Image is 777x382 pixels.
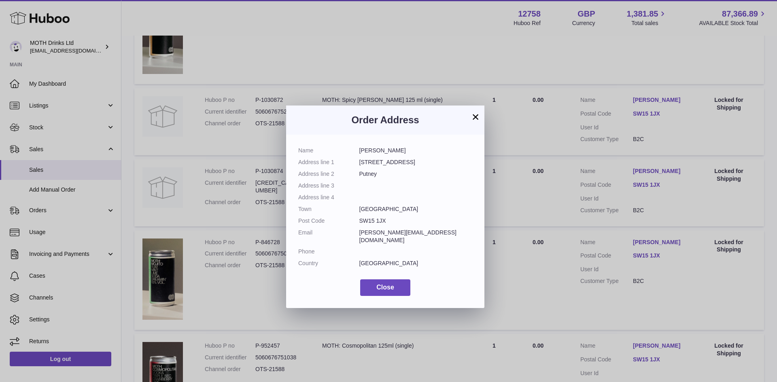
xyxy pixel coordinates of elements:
[359,260,473,267] dd: [GEOGRAPHIC_DATA]
[359,170,473,178] dd: Putney
[298,147,359,154] dt: Name
[376,284,394,291] span: Close
[298,248,359,255] dt: Phone
[359,147,473,154] dd: [PERSON_NAME]
[298,114,472,127] h3: Order Address
[298,158,359,166] dt: Address line 1
[359,158,473,166] dd: [STREET_ADDRESS]
[298,170,359,178] dt: Address line 2
[360,279,410,296] button: Close
[298,217,359,225] dt: Post Code
[359,229,473,244] dd: [PERSON_NAME][EMAIL_ADDRESS][DOMAIN_NAME]
[298,205,359,213] dt: Town
[298,260,359,267] dt: Country
[298,182,359,190] dt: Address line 3
[298,194,359,201] dt: Address line 4
[298,229,359,244] dt: Email
[359,217,473,225] dd: SW15 1JX
[471,112,480,122] button: ×
[359,205,473,213] dd: [GEOGRAPHIC_DATA]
